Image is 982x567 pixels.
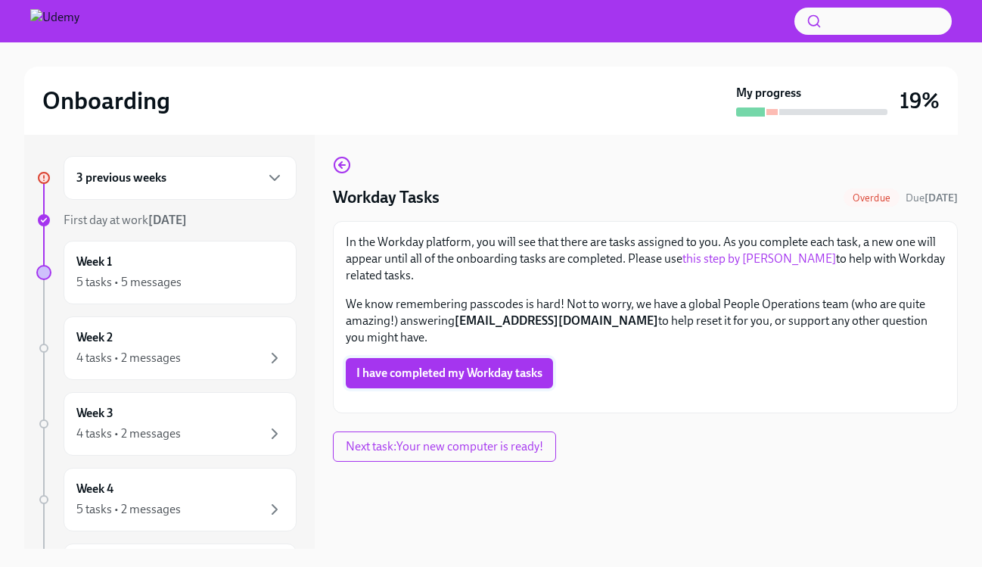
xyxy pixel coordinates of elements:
[30,9,79,33] img: Udemy
[346,296,945,346] p: We know remembering passcodes is hard! Not to worry, we have a global People Operations team (who...
[42,86,170,116] h2: Onboarding
[64,156,297,200] div: 3 previous weeks
[76,481,113,497] h6: Week 4
[682,251,836,266] a: this step by [PERSON_NAME]
[76,350,181,366] div: 4 tasks • 2 messages
[844,192,900,204] span: Overdue
[76,425,181,442] div: 4 tasks • 2 messages
[76,170,166,186] h6: 3 previous weeks
[36,212,297,229] a: First day at work[DATE]
[906,192,958,204] span: Due
[76,329,113,346] h6: Week 2
[64,213,187,227] span: First day at work
[356,366,542,381] span: I have completed my Workday tasks
[76,254,112,270] h6: Week 1
[900,87,940,114] h3: 19%
[925,192,958,204] strong: [DATE]
[76,274,182,291] div: 5 tasks • 5 messages
[36,392,297,456] a: Week 34 tasks • 2 messages
[36,316,297,380] a: Week 24 tasks • 2 messages
[736,85,801,101] strong: My progress
[333,431,556,462] button: Next task:Your new computer is ready!
[76,501,181,518] div: 5 tasks • 2 messages
[36,468,297,531] a: Week 45 tasks • 2 messages
[346,234,945,284] p: In the Workday platform, you will see that there are tasks assigned to you. As you complete each ...
[906,191,958,205] span: August 4th, 2025 09:00
[148,213,187,227] strong: [DATE]
[455,313,658,328] strong: [EMAIL_ADDRESS][DOMAIN_NAME]
[333,186,440,209] h4: Workday Tasks
[346,358,553,388] button: I have completed my Workday tasks
[346,439,543,454] span: Next task : Your new computer is ready!
[76,405,113,422] h6: Week 3
[36,241,297,304] a: Week 15 tasks • 5 messages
